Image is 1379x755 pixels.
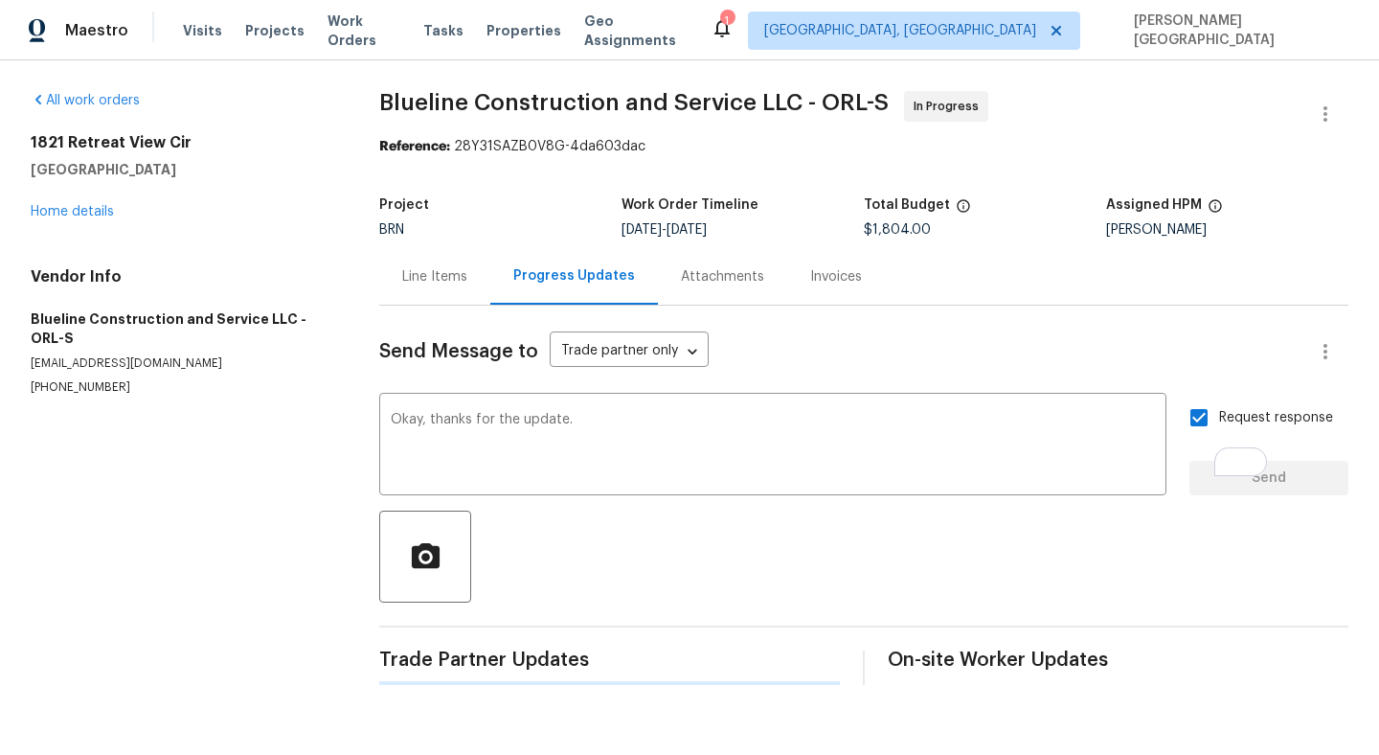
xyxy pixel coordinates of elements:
[379,198,429,212] h5: Project
[379,223,404,237] span: BRN
[31,133,333,152] h2: 1821 Retreat View Cir
[379,140,450,153] b: Reference:
[622,223,707,237] span: -
[720,11,734,31] div: 1
[584,11,688,50] span: Geo Assignments
[513,266,635,286] div: Progress Updates
[379,91,889,114] span: Blueline Construction and Service LLC - ORL-S
[681,267,764,286] div: Attachments
[65,21,128,40] span: Maestro
[864,223,931,237] span: $1,804.00
[379,137,1348,156] div: 28Y31SAZB0V8G-4da603dac
[1106,223,1348,237] div: [PERSON_NAME]
[1219,408,1333,428] span: Request response
[31,309,333,348] h5: Blueline Construction and Service LLC - ORL-S
[402,267,467,286] div: Line Items
[31,379,333,396] p: [PHONE_NUMBER]
[379,342,538,361] span: Send Message to
[667,223,707,237] span: [DATE]
[486,21,561,40] span: Properties
[328,11,400,50] span: Work Orders
[810,267,862,286] div: Invoices
[550,336,709,368] div: Trade partner only
[888,651,1348,670] span: On-site Worker Updates
[391,413,1155,480] textarea: To enrich screen reader interactions, please activate Accessibility in Grammarly extension settings
[622,198,758,212] h5: Work Order Timeline
[379,651,840,670] span: Trade Partner Updates
[956,198,971,223] span: The total cost of line items that have been proposed by Opendoor. This sum includes line items th...
[31,94,140,107] a: All work orders
[1126,11,1350,50] span: [PERSON_NAME][GEOGRAPHIC_DATA]
[764,21,1036,40] span: [GEOGRAPHIC_DATA], [GEOGRAPHIC_DATA]
[622,223,662,237] span: [DATE]
[31,355,333,372] p: [EMAIL_ADDRESS][DOMAIN_NAME]
[31,205,114,218] a: Home details
[1106,198,1202,212] h5: Assigned HPM
[864,198,950,212] h5: Total Budget
[31,160,333,179] h5: [GEOGRAPHIC_DATA]
[245,21,305,40] span: Projects
[1208,198,1223,223] span: The hpm assigned to this work order.
[914,97,986,116] span: In Progress
[423,24,463,37] span: Tasks
[31,267,333,286] h4: Vendor Info
[183,21,222,40] span: Visits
